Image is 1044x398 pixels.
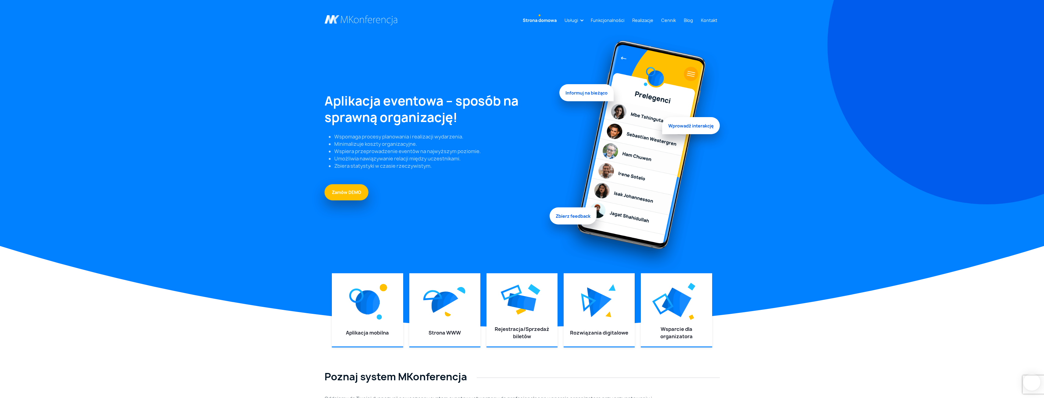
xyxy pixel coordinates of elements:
img: Graficzny element strony [349,289,364,303]
a: Zamów DEMO [325,184,368,200]
a: Rejestracja/Sprzedaż biletów [495,326,549,340]
span: Informuj na bieżąco [559,86,614,103]
li: Minimalizuje koszty organizacyjne. [334,140,552,148]
a: Wsparcie dla organizatora [660,326,693,340]
img: Graficzny element strony [587,287,612,317]
img: Graficzny element strony [377,314,382,320]
img: Graficzny element strony [423,290,442,300]
a: Aplikacja mobilna [346,329,389,336]
img: Graficzny element strony [445,311,451,317]
li: Wspomaga procesy planowania i realizacji wydarzenia. [334,133,552,140]
img: Graficzny element strony [528,284,540,295]
span: Wprowadź interakcję [662,119,720,136]
img: Graficzny element strony [662,288,691,317]
span: Zbierz feedback [550,209,597,226]
a: Realizacje [630,15,656,26]
a: Blog [681,15,695,26]
img: Graficzny element strony [498,280,524,305]
img: Graficzny element strony [432,292,458,313]
h1: Aplikacja eventowa – sposób na sprawną organizację! [325,93,552,126]
img: Graficzny element strony [581,293,596,312]
img: Graficzny element strony [689,314,694,320]
img: Graficzny element strony [508,293,536,311]
a: Kontakt [698,15,720,26]
img: Graficzny element strony [457,287,465,294]
a: Funkcjonalności [588,15,627,26]
a: Strona domowa [520,15,559,26]
img: Graficzny element strony [652,293,674,315]
img: Graficzny element strony [608,284,616,291]
a: Strona WWW [429,329,461,336]
a: Cennik [659,15,678,26]
img: Graficzny element strony [355,290,379,314]
img: Graficzny element strony [380,284,387,291]
h2: Poznaj system MKonferencja [325,371,720,382]
li: Zbiera statystyki w czasie rzeczywistym. [334,162,552,170]
a: Usługi [562,15,580,26]
li: Umożliwia nawiązywanie relacji między uczestnikami. [334,155,552,162]
img: Graficzny element strony [687,283,695,291]
img: Graficzny element strony [559,34,720,273]
li: Wspiera przeprowadzenie eventów na najwyższym poziomie. [334,148,552,155]
iframe: Smartsupp widget button [1023,374,1040,391]
a: Rozwiązania digitalowe [570,329,628,336]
